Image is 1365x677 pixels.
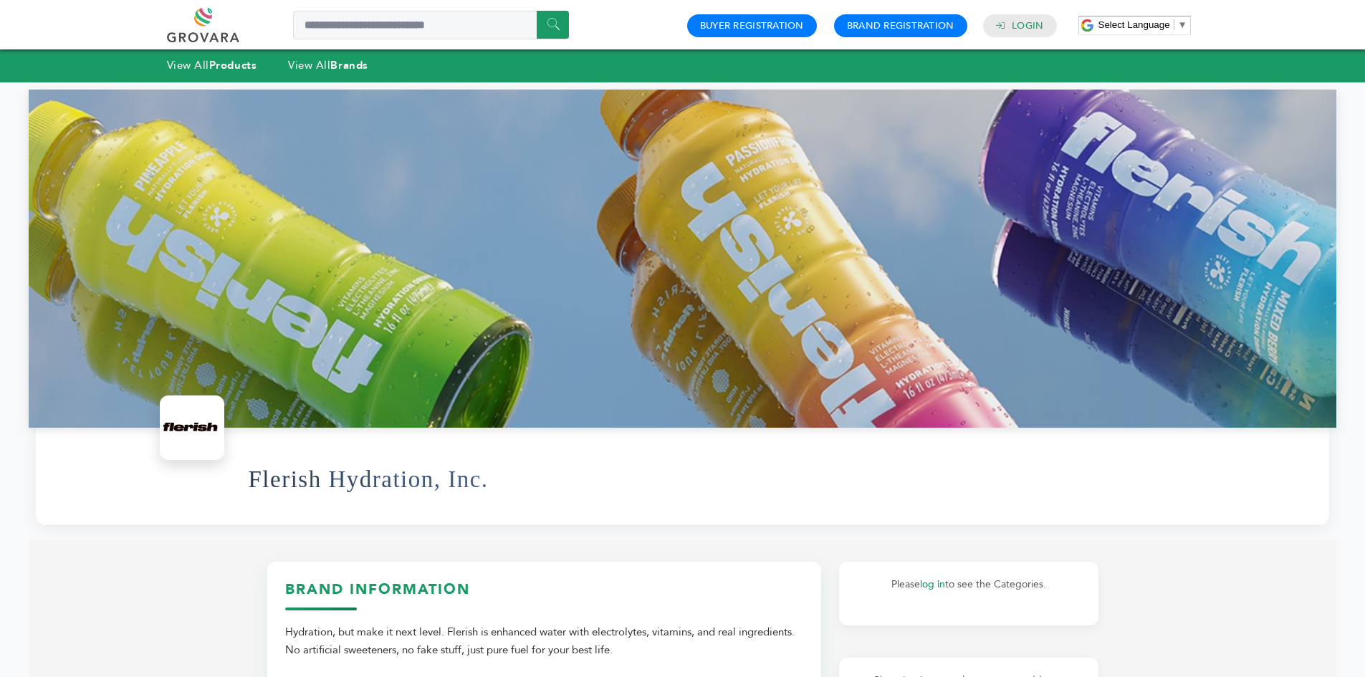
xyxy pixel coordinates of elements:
[163,399,221,456] img: Flerish Hydration, Inc. Logo
[1012,19,1043,32] a: Login
[1174,19,1174,30] span: ​
[1098,19,1187,30] a: Select Language​
[293,11,569,39] input: Search a product or brand...
[288,58,368,72] a: View AllBrands
[209,58,257,72] strong: Products
[853,576,1084,593] p: Please to see the Categories.
[920,577,945,591] a: log in
[700,19,804,32] a: Buyer Registration
[167,58,257,72] a: View AllProducts
[249,444,489,514] h1: Flerish Hydration, Inc.
[847,19,954,32] a: Brand Registration
[1098,19,1170,30] span: Select Language
[1178,19,1187,30] span: ▼
[285,623,803,660] div: Hydration, but make it next level. Flerish is enhanced water with electrolytes, vitamins, and rea...
[330,58,368,72] strong: Brands
[285,580,803,610] h3: Brand Information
